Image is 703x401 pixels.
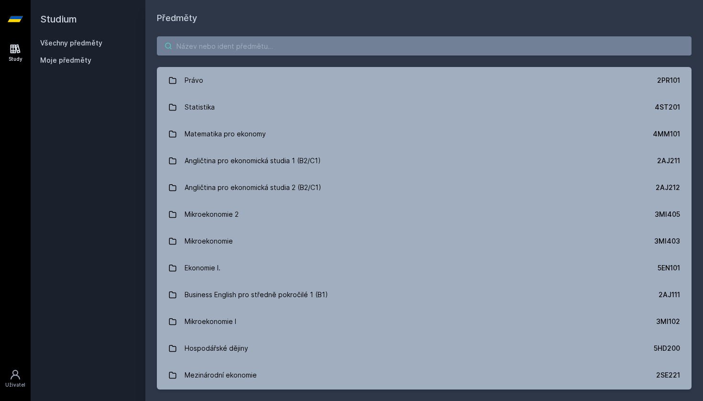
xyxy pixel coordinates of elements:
div: Angličtina pro ekonomická studia 2 (B2/C1) [185,178,321,197]
a: Právo 2PR101 [157,67,692,94]
a: Angličtina pro ekonomická studia 1 (B2/C1) 2AJ211 [157,147,692,174]
div: Mikroekonomie [185,232,233,251]
a: Statistika 4ST201 [157,94,692,121]
div: Study [9,56,22,63]
div: 2SE221 [656,370,680,380]
div: 2PR101 [657,76,680,85]
div: Angličtina pro ekonomická studia 1 (B2/C1) [185,151,321,170]
a: Všechny předměty [40,39,102,47]
div: Mikroekonomie 2 [185,205,239,224]
div: 5HD200 [654,344,680,353]
a: Matematika pro ekonomy 4MM101 [157,121,692,147]
a: Mezinárodní ekonomie 2SE221 [157,362,692,389]
div: 3MI102 [656,317,680,326]
a: Mikroekonomie 2 3MI405 [157,201,692,228]
a: Angličtina pro ekonomická studia 2 (B2/C1) 2AJ212 [157,174,692,201]
div: Uživatel [5,381,25,389]
h1: Předměty [157,11,692,25]
a: Mikroekonomie 3MI403 [157,228,692,255]
a: Ekonomie I. 5EN101 [157,255,692,281]
a: Study [2,38,29,67]
a: Uživatel [2,364,29,393]
div: Business English pro středně pokročilé 1 (B1) [185,285,328,304]
div: 2AJ211 [657,156,680,166]
div: 4MM101 [653,129,680,139]
div: 3MI403 [654,236,680,246]
a: Hospodářské dějiny 5HD200 [157,335,692,362]
div: 3MI405 [655,210,680,219]
div: 4ST201 [655,102,680,112]
a: Mikroekonomie I 3MI102 [157,308,692,335]
div: Matematika pro ekonomy [185,124,266,144]
div: 5EN101 [658,263,680,273]
div: Mikroekonomie I [185,312,236,331]
div: Mezinárodní ekonomie [185,366,257,385]
div: 2AJ111 [659,290,680,300]
div: Ekonomie I. [185,258,220,278]
div: Statistika [185,98,215,117]
a: Business English pro středně pokročilé 1 (B1) 2AJ111 [157,281,692,308]
div: Právo [185,71,203,90]
div: Hospodářské dějiny [185,339,248,358]
div: 2AJ212 [656,183,680,192]
span: Moje předměty [40,56,91,65]
input: Název nebo ident předmětu… [157,36,692,56]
